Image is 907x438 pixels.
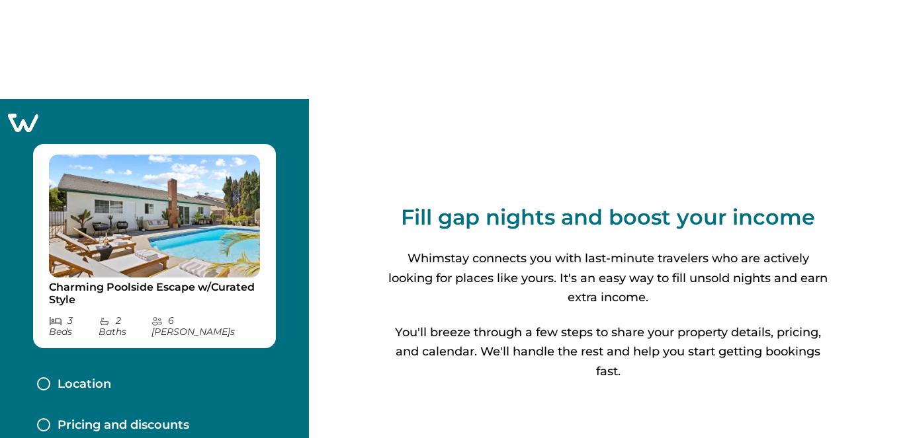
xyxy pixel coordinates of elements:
[386,323,830,381] p: You'll breeze through a few steps to share your property details, pricing, and calendar. We'll ha...
[49,281,260,307] p: Charming Poolside Escape w/Curated Style
[401,204,815,231] p: Fill gap nights and boost your income
[49,155,260,277] img: propertyImage_Charming Poolside Escape w/Curated Style
[151,315,261,338] p: 6 [PERSON_NAME] s
[49,315,99,338] p: 3 Bed s
[386,249,830,307] p: Whimstay connects you with last-minute travelers who are actively looking for places like yours. ...
[99,315,151,338] p: 2 Bath s
[58,418,189,433] p: Pricing and discounts
[58,377,111,392] p: Location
